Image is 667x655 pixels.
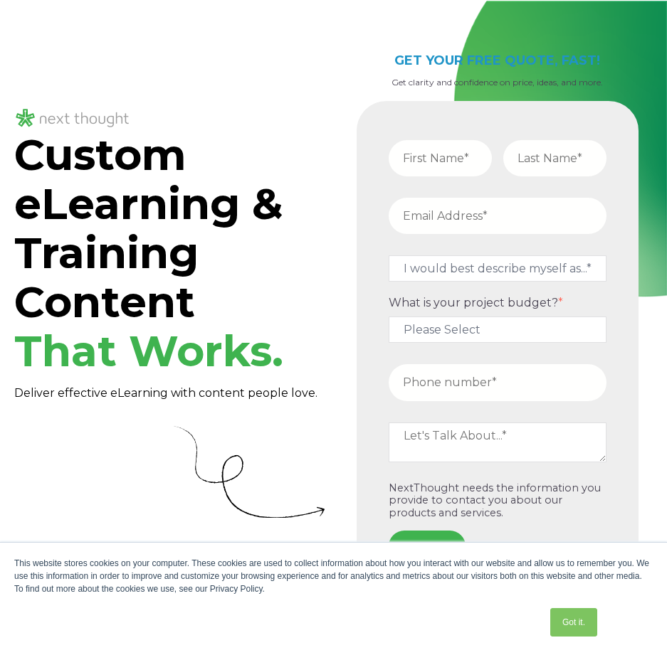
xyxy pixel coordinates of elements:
span: Custom eLearning & Training Content [14,129,283,377]
input: Phone number* [389,364,606,400]
div: This website stores cookies on your computer. These cookies are used to collect information about... [14,557,653,595]
span: What is your project budget? [389,296,558,309]
span: Deliver effective eLearning with content people love. [14,386,317,400]
input: SUBMIT [389,531,466,562]
span: GET YOUR FREE QUOTE, FAST! [394,53,600,68]
input: Last Name* [503,140,606,176]
a: Got it. [550,608,597,637]
input: Email Address* [389,198,606,234]
p: NextThought needs the information you provide to contact you about our products and services. [389,482,606,519]
input: First Name* [389,140,492,176]
span: That Works. [14,325,283,377]
span: Get clarity and confidence on price, ideas, and more. [392,77,603,87]
img: NT_Logo_LightMode [14,107,131,130]
img: Curly Arrow [174,425,325,517]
